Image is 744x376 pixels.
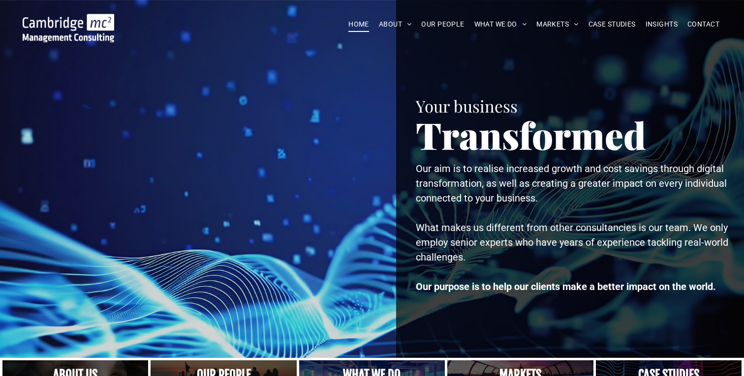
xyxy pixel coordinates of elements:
a: CASE STUDIES [584,17,641,32]
a: MARKETS [531,17,583,32]
a: OUR PEOPLE [416,17,469,32]
a: INSIGHTS [641,17,682,32]
span: Transformed [416,110,646,159]
a: HOME [343,17,374,32]
a: Your Business Transformed | Cambridge Management Consulting [23,15,114,26]
a: WHAT WE DO [469,17,532,32]
span: Your business [416,95,518,116]
a: CONTACT [682,17,724,32]
span: What makes us different from other consultancies is our team. We only employ senior experts who h... [416,222,728,263]
a: ABOUT [374,17,417,32]
span: Our aim is to realise increased growth and cost savings through digital transformation, as well a... [416,163,727,204]
img: Go to Homepage [23,14,114,42]
strong: Our purpose is to help our clients make a better impact on the world. [416,281,716,292]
